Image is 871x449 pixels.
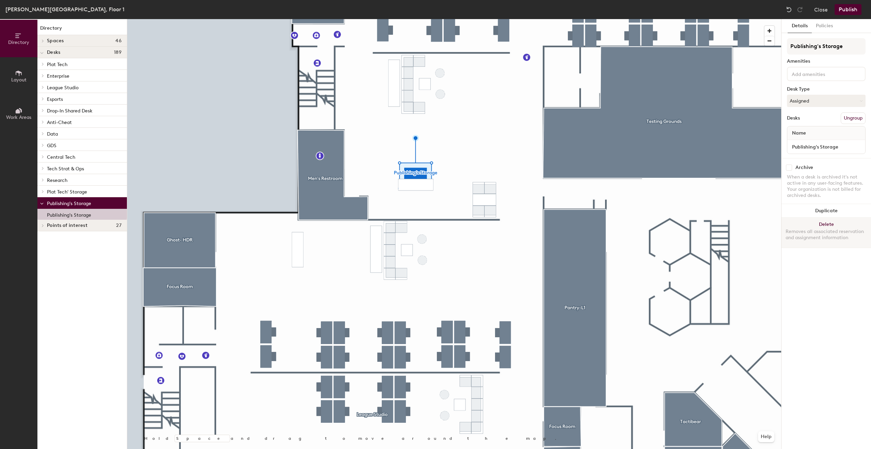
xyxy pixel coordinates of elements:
span: Enterprise [47,73,69,79]
span: Drop-In Shared Desk [47,108,93,114]
input: Add amenities [790,69,852,78]
div: Amenities [787,59,866,64]
span: Esports [47,96,63,102]
span: Spaces [47,38,64,44]
button: Duplicate [782,204,871,218]
span: Points of interest [47,223,87,228]
h1: Directory [37,25,127,35]
span: Anti-Cheat [47,120,72,125]
button: Policies [812,19,837,33]
button: Close [814,4,828,15]
span: 46 [115,38,121,44]
button: Details [788,19,812,33]
span: Central Tech [47,154,75,160]
span: Publishing's Storage [47,201,91,206]
span: 27 [116,223,121,228]
div: Removes all associated reservation and assignment information [786,229,867,241]
button: Ungroup [841,112,866,124]
div: Desk Type [787,87,866,92]
span: Tech Strat & Ops [47,166,84,172]
button: Help [758,431,774,442]
div: [PERSON_NAME][GEOGRAPHIC_DATA], Floor 1 [5,5,125,14]
button: Publish [835,4,861,15]
span: Data [47,131,58,137]
span: Research [47,177,67,183]
button: Assigned [787,95,866,107]
span: GDS [47,143,56,149]
span: Work Areas [6,114,31,120]
span: 189 [114,50,121,55]
span: League Studio [47,85,79,91]
span: Desks [47,50,60,55]
p: Publishing's Storage [47,210,91,218]
input: Unnamed desk [789,142,864,152]
span: Plat Tech' Storage [47,189,87,195]
div: When a desk is archived it's not active in any user-facing features. Your organization is not bil... [787,174,866,199]
span: Layout [11,77,27,83]
button: DeleteRemoves all associated reservation and assignment information [782,218,871,248]
div: Archive [795,165,813,170]
div: Desks [787,115,800,121]
span: Directory [8,40,29,45]
span: Plat Tech [47,62,67,67]
img: Undo [786,6,792,13]
img: Redo [796,6,803,13]
span: Name [789,127,809,139]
